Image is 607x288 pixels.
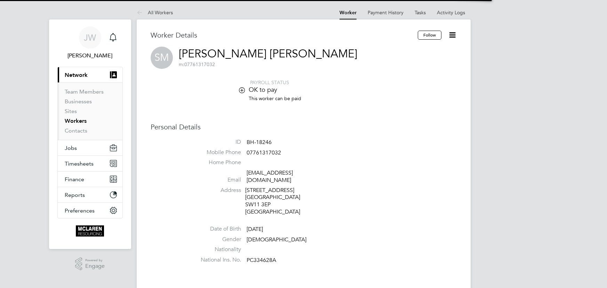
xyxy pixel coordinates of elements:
[247,226,263,233] span: [DATE]
[247,257,276,264] span: PC334628A
[57,26,123,60] a: JW[PERSON_NAME]
[58,156,122,171] button: Timesheets
[179,47,357,61] a: [PERSON_NAME] [PERSON_NAME]
[58,171,122,187] button: Finance
[151,47,173,69] span: SM
[247,169,293,184] a: [EMAIL_ADDRESS][DOMAIN_NAME]
[65,108,77,114] a: Sites
[137,9,173,16] a: All Workers
[75,257,105,271] a: Powered byEngage
[58,140,122,155] button: Jobs
[85,257,105,263] span: Powered by
[368,9,404,16] a: Payment History
[65,160,94,167] span: Timesheets
[192,159,241,166] label: Home Phone
[58,82,122,140] div: Network
[65,98,92,105] a: Businesses
[192,246,241,253] label: Nationality
[192,225,241,233] label: Date of Birth
[151,31,418,40] h3: Worker Details
[192,256,241,264] label: National Ins. No.
[249,95,301,102] span: This worker can be paid
[57,51,123,60] span: Jane Weitzman
[192,236,241,243] label: Gender
[192,176,241,184] label: Email
[65,192,85,198] span: Reports
[65,72,88,78] span: Network
[58,67,122,82] button: Network
[151,122,457,131] h3: Personal Details
[65,145,77,151] span: Jobs
[58,203,122,218] button: Preferences
[58,187,122,202] button: Reports
[85,263,105,269] span: Engage
[76,225,104,237] img: mclaren-logo-retina.png
[247,236,306,243] span: [DEMOGRAPHIC_DATA]
[415,9,426,16] a: Tasks
[65,118,87,124] a: Workers
[179,61,184,67] span: m:
[245,187,311,216] div: [STREET_ADDRESS] [GEOGRAPHIC_DATA] SW11 3EP [GEOGRAPHIC_DATA]
[65,88,104,95] a: Team Members
[192,187,241,194] label: Address
[57,225,123,237] a: Go to home page
[65,207,95,214] span: Preferences
[192,138,241,146] label: ID
[340,10,357,16] a: Worker
[84,33,96,42] span: JW
[65,127,87,134] a: Contacts
[179,61,215,67] span: 07761317032
[249,86,277,94] span: OK to pay
[437,9,465,16] a: Activity Logs
[65,176,84,183] span: Finance
[418,31,441,40] button: Follow
[247,149,281,156] span: 07761317032
[250,79,289,86] span: PAYROLL STATUS
[247,139,272,146] span: BH-18246
[192,149,241,156] label: Mobile Phone
[49,19,131,249] nav: Main navigation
